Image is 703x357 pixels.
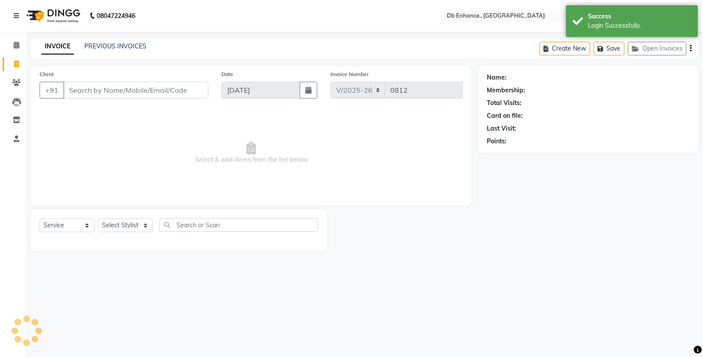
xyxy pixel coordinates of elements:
div: Points: [487,137,507,146]
button: Open Invoices [628,42,686,55]
label: Invoice Number [330,70,369,78]
a: INVOICE [41,39,74,55]
div: Login Successfully. [588,21,691,30]
input: Search or Scan [159,218,318,232]
button: Create New [540,42,590,55]
label: Date [221,70,233,78]
div: Card on file: [487,111,523,120]
div: Name: [487,73,507,82]
div: Membership: [487,86,525,95]
input: Search by Name/Mobile/Email/Code [63,82,208,98]
div: Total Visits: [487,98,522,108]
img: logo [22,4,83,28]
div: Last Visit: [487,124,516,133]
div: Success [588,12,691,21]
span: Select & add items from the list below [40,109,463,197]
button: +91 [40,82,64,98]
label: Client [40,70,54,78]
a: PREVIOUS INVOICES [84,42,146,50]
button: Save [594,42,624,55]
b: 08047224946 [97,4,135,28]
